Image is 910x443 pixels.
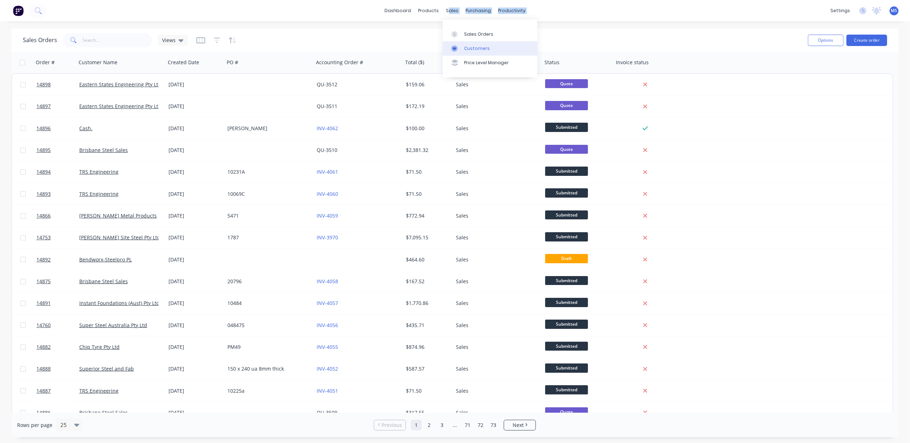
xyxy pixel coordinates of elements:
span: 14894 [36,168,51,175]
div: [DATE] [169,168,222,175]
span: Submitted [545,210,588,219]
a: Brisbane Steel Sales [79,409,128,416]
a: INV-4058 [317,278,338,285]
a: Brisbane Steel Sales [79,147,128,153]
div: $71.50 [406,387,448,394]
div: [DATE] [169,234,222,241]
span: Views [162,36,176,44]
span: 14866 [36,212,51,219]
span: Submitted [545,363,588,372]
a: 14760 [36,315,79,336]
span: 14897 [36,103,51,110]
div: Sales [456,256,535,263]
a: INV-4062 [317,125,338,132]
span: Submitted [545,167,588,175]
div: $2,381.32 [406,147,448,154]
a: INV-4061 [317,168,338,175]
div: [DATE] [169,147,222,154]
div: Total ($) [405,59,424,66]
a: Superior Steel and Fab [79,365,134,372]
a: Page 71 [462,420,473,431]
a: 14894 [36,161,79,183]
span: 14898 [36,81,51,88]
div: [DATE] [169,343,222,351]
a: 14893 [36,183,79,205]
div: [DATE] [169,125,222,132]
span: 14888 [36,365,51,372]
a: 14882 [36,336,79,358]
div: [DATE] [169,322,222,329]
div: Order # [36,59,55,66]
div: 10231A [227,168,307,175]
span: Submitted [545,385,588,394]
div: [DATE] [169,256,222,263]
div: Sales [456,343,535,351]
button: Options [808,35,844,46]
div: Sales [456,168,535,175]
a: Eastern States Engineering Pty Ltd [79,81,161,88]
div: [DATE] [169,365,222,372]
span: Quote [545,407,588,416]
span: 14893 [36,190,51,198]
div: Sales Orders [464,31,493,37]
span: Submitted [545,123,588,132]
a: Sales Orders [443,27,537,41]
div: Sales [456,322,535,329]
a: Cash. [79,125,92,132]
div: [DATE] [169,190,222,198]
a: INV-4052 [317,365,338,372]
a: INV-4051 [317,387,338,394]
div: [DATE] [169,300,222,307]
div: Status [544,59,559,66]
div: products [414,5,442,16]
div: [DATE] [169,387,222,394]
div: $172.19 [406,103,448,110]
a: Page 2 [424,420,434,431]
a: TRS Engineering [79,168,119,175]
span: 14875 [36,278,51,285]
span: Submitted [545,298,588,307]
a: Bendworx-Steelpro PL [79,256,132,263]
span: MS [891,7,898,14]
a: 14888 [36,358,79,380]
a: Brisbane Steel Sales [79,278,128,285]
span: Submitted [545,342,588,351]
div: Sales [456,234,535,241]
span: Rows per page [17,422,52,429]
a: 14896 [36,118,79,139]
div: sales [442,5,462,16]
a: QU-3510 [317,147,337,153]
div: $587.57 [406,365,448,372]
a: INV-4056 [317,322,338,329]
span: 14882 [36,343,51,351]
span: Previous [382,422,402,429]
span: 14892 [36,256,51,263]
div: Sales [456,81,535,88]
a: Next page [504,422,536,429]
div: Customers [464,45,490,52]
div: $317.55 [406,409,448,416]
span: Draft [545,254,588,263]
div: [DATE] [169,278,222,285]
span: 14886 [36,409,51,416]
div: $100.00 [406,125,448,132]
div: Invoice status [616,59,649,66]
a: Instant Foundations (Aust) Pty Ltd [79,300,160,306]
a: 14891 [36,292,79,314]
a: Page 3 [437,420,447,431]
a: dashboard [381,5,414,16]
span: 14895 [36,147,51,154]
div: $7,095.15 [406,234,448,241]
div: PM49 [227,343,307,351]
span: 14896 [36,125,51,132]
a: Eastern States Engineering Pty Ltd [79,103,161,110]
ul: Pagination [371,420,539,431]
div: $167.52 [406,278,448,285]
span: 14753 [36,234,51,241]
span: Submitted [545,320,588,329]
div: 048475 [227,322,307,329]
a: Page 1 is your current page [411,420,422,431]
div: productivity [494,5,529,16]
div: $464.60 [406,256,448,263]
a: Super Steel Australia Pty Ltd [79,322,147,329]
